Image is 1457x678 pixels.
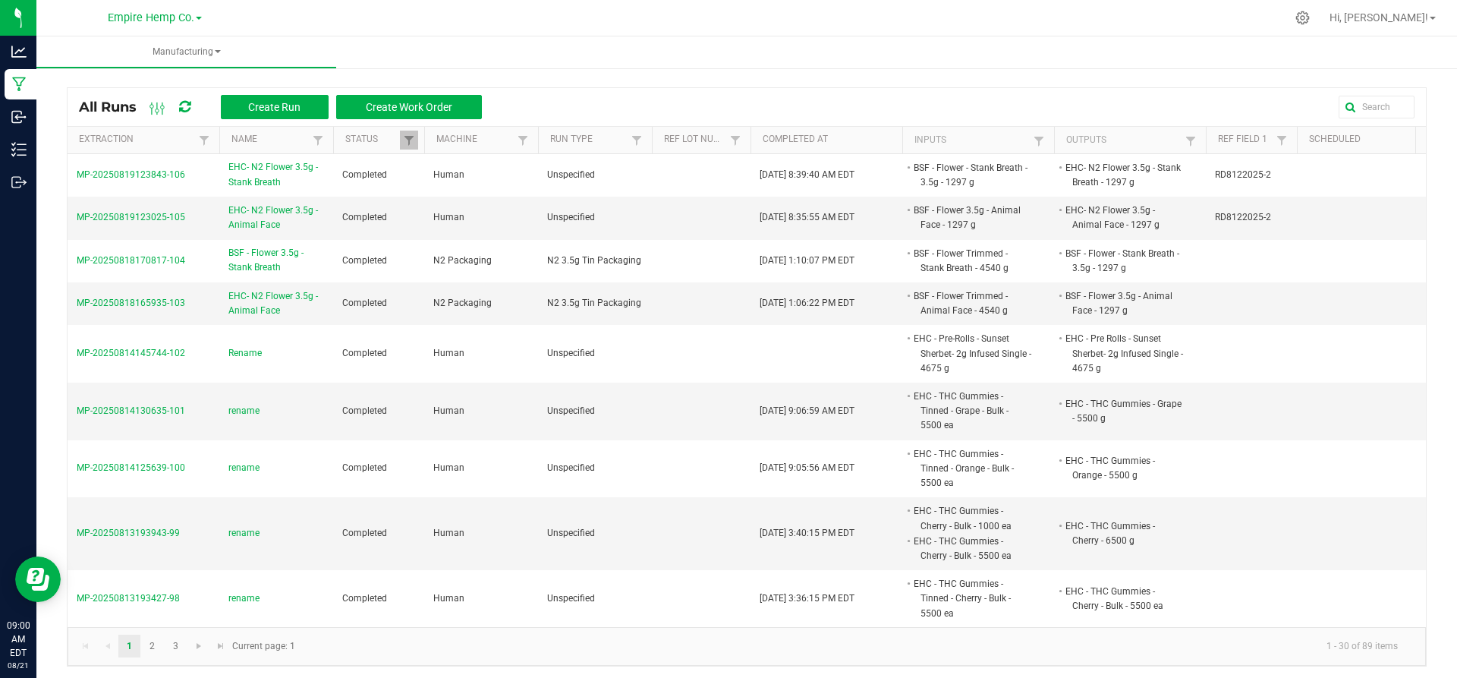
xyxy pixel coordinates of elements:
inline-svg: Outbound [11,175,27,190]
a: NameSortable [231,134,308,146]
span: Human [433,528,464,538]
span: Empire Hemp Co. [108,11,194,24]
a: Run TypeSortable [550,134,627,146]
span: Completed [342,593,387,604]
li: EHC- N2 Flower 3.5g - Stank Breath - 1297 g [1063,160,1183,190]
a: Filter [195,131,213,150]
a: Page 1 [118,635,140,658]
span: RD8122025-2 [1215,212,1271,222]
th: Inputs [902,127,1054,154]
a: MachineSortable [436,134,513,146]
inline-svg: Inbound [11,109,27,125]
span: MP-20250813193943-99 [77,528,180,538]
span: Completed [342,462,387,473]
a: ScheduledSortable [1309,134,1443,146]
span: Completed [342,528,387,538]
a: StatusSortable [345,134,399,146]
a: Filter [1273,131,1291,150]
th: Outputs [1054,127,1206,154]
a: Filter [1182,131,1200,150]
span: BSF - Flower 3.5g - Stank Breath [228,246,324,275]
inline-svg: Manufacturing [11,77,27,92]
a: ExtractionSortable [79,134,194,146]
span: [DATE] 8:35:55 AM EDT [760,212,854,222]
span: EHC- N2 Flower 3.5g - Animal Face [228,203,324,232]
kendo-pager: Current page: 1 [68,627,1426,666]
span: MP-20250819123025-105 [77,212,185,222]
kendo-pager-info: 1 - 30 of 89 items [304,634,1410,659]
a: Go to the next page [188,635,210,658]
li: BSF - Flower 3.5g - Animal Face - 1297 g [1063,289,1183,318]
span: rename [228,526,260,541]
a: Ref Lot NumberSortable [664,134,725,146]
span: Unspecified [547,528,595,538]
a: Filter [628,131,646,150]
a: Filter [514,131,532,150]
a: Filter [309,131,327,150]
span: Unspecified [547,212,595,222]
li: EHC - THC Gummies - Cherry - Bulk - 5500 ea [911,534,1031,563]
span: rename [228,591,260,606]
span: EHC- N2 Flower 3.5g - Animal Face [228,289,324,318]
span: Unspecified [547,593,595,604]
span: Completed [342,405,387,416]
span: [DATE] 1:10:07 PM EDT [760,255,854,266]
span: [DATE] 9:05:56 AM EDT [760,462,854,473]
li: EHC - THC Gummies - Tinned - Grape - Bulk - 5500 ea [911,389,1031,434]
span: Create Work Order [366,101,452,113]
span: Human [433,212,464,222]
span: RD8122025-2 [1215,169,1271,180]
span: Manufacturing [36,46,336,58]
li: EHC- N2 Flower 3.5g - Animal Face - 1297 g [1063,203,1183,232]
span: Human [433,348,464,358]
span: Human [433,405,464,416]
a: Filter [726,131,744,150]
p: 08/21 [7,660,30,671]
span: Completed [342,169,387,180]
span: Human [433,169,464,180]
li: EHC - THC Gummies - Tinned - Orange - Bulk - 5500 ea [911,446,1031,491]
a: Ref Field 1Sortable [1218,134,1272,146]
span: Hi, [PERSON_NAME]! [1330,11,1428,24]
input: Search [1339,96,1415,118]
span: MP-20250813193427-98 [77,593,180,604]
li: EHC - Pre-Rolls - Sunset Sherbet- 2g Infused Single - 4675 g [911,331,1031,376]
li: BSF - Flower Trimmed - Animal Face - 4540 g [911,289,1031,318]
li: EHC - THC Gummies - Grape - 5500 g [1063,396,1183,426]
span: N2 Packaging [433,255,492,266]
span: [DATE] 3:36:15 PM EDT [760,593,854,604]
a: Filter [400,131,418,150]
span: Completed [342,298,387,308]
span: Create Run [248,101,301,113]
li: EHC - Pre Rolls - Sunset Sherbet- 2g Infused Single - 4675 g [1063,331,1183,376]
span: [DATE] 1:06:22 PM EDT [760,298,854,308]
span: MP-20250818165935-103 [77,298,185,308]
button: Create Run [221,95,329,119]
span: Human [433,593,464,604]
span: Go to the next page [193,640,205,652]
span: EHC- N2 Flower 3.5g - Stank Breath [228,160,324,189]
div: Manage settings [1293,11,1312,25]
a: Go to the last page [210,635,232,658]
li: BSF - Flower 3.5g - Animal Face - 1297 g [911,203,1031,232]
span: Rename [228,346,262,361]
button: Create Work Order [336,95,482,119]
span: MP-20250819123843-106 [77,169,185,180]
span: Go to the last page [215,640,227,652]
span: Unspecified [547,348,595,358]
span: Human [433,462,464,473]
span: Unspecified [547,405,595,416]
span: MP-20250814130635-101 [77,405,185,416]
span: Completed [342,212,387,222]
div: All Runs [79,94,493,120]
iframe: Resource center [15,557,61,602]
li: EHC - THC Gummies - Orange - 5500 g [1063,453,1183,483]
li: BSF - Flower - Stank Breath - 3.5g - 1297 g [911,160,1031,190]
li: EHC - THC Gummies - Cherry - Bulk - 5500 ea [1063,584,1183,613]
span: rename [228,404,260,418]
inline-svg: Analytics [11,44,27,59]
li: BSF - Flower Trimmed - Stank Breath - 4540 g [911,246,1031,276]
inline-svg: Inventory [11,142,27,157]
a: Page 3 [165,635,187,658]
span: MP-20250814125639-100 [77,462,185,473]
